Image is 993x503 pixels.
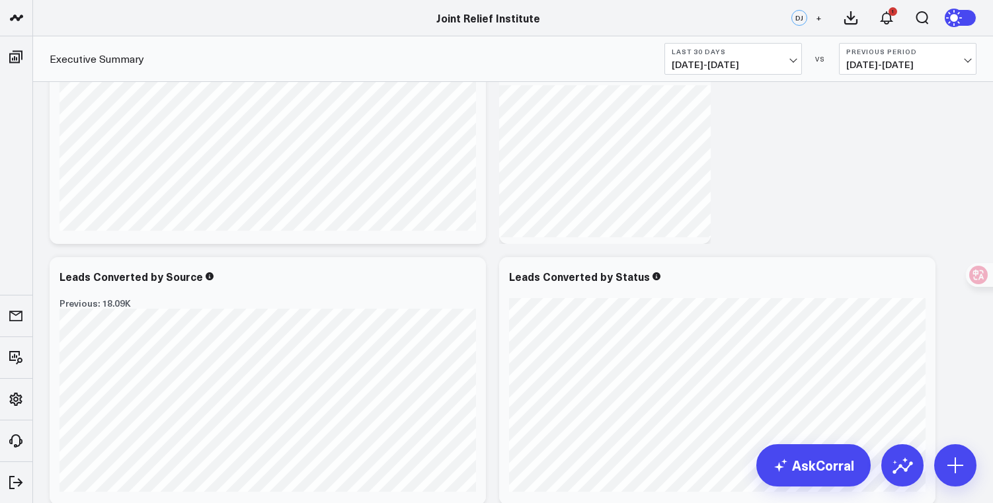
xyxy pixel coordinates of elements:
[50,52,144,66] a: Executive Summary
[756,444,871,486] a: AskCorral
[811,10,826,26] button: +
[509,269,650,284] div: Leads Converted by Status
[664,43,802,75] button: Last 30 Days[DATE]-[DATE]
[60,298,476,309] div: Previous: 18.09K
[672,48,795,56] b: Last 30 Days
[809,55,832,63] div: VS
[60,269,203,284] div: Leads Converted by Source
[672,59,795,70] span: [DATE] - [DATE]
[846,48,969,56] b: Previous Period
[816,13,822,22] span: +
[839,43,976,75] button: Previous Period[DATE]-[DATE]
[889,7,897,16] div: 1
[436,11,540,25] a: Joint Relief Institute
[791,10,807,26] div: DJ
[846,59,969,70] span: [DATE] - [DATE]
